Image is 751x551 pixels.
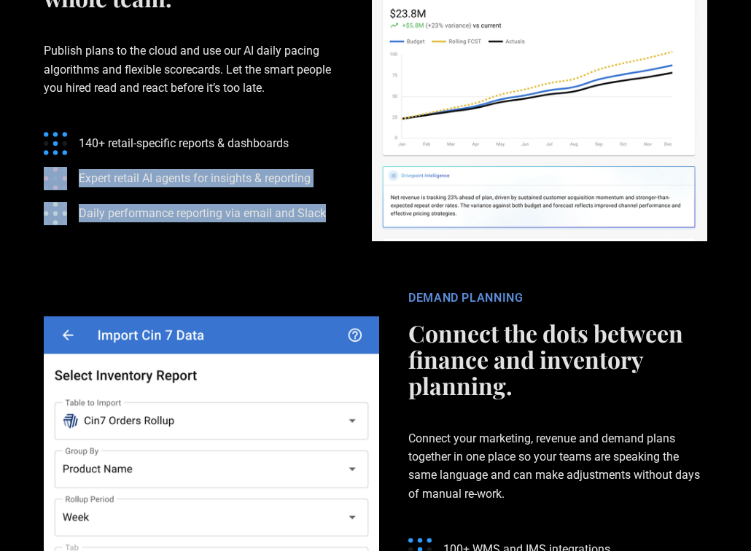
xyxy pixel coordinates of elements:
p: Publish plans to the cloud and use our AI daily pacing algorithms and flexible scorecards. Let th... [44,18,343,120]
p: Daily performance reporting via email and Slack [79,204,326,222]
p: Connect your marketing, revenue and demand plans together in one place so your teams are speaking... [408,406,707,526]
p: Expert retail AI agents for insights & reporting [79,169,311,187]
div: DEMAND PLANNING [408,291,707,305]
p: 140+ retail-specific reports & dashboards [79,134,289,152]
h2: Connect the dots between finance and inventory planning. [408,320,707,399]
